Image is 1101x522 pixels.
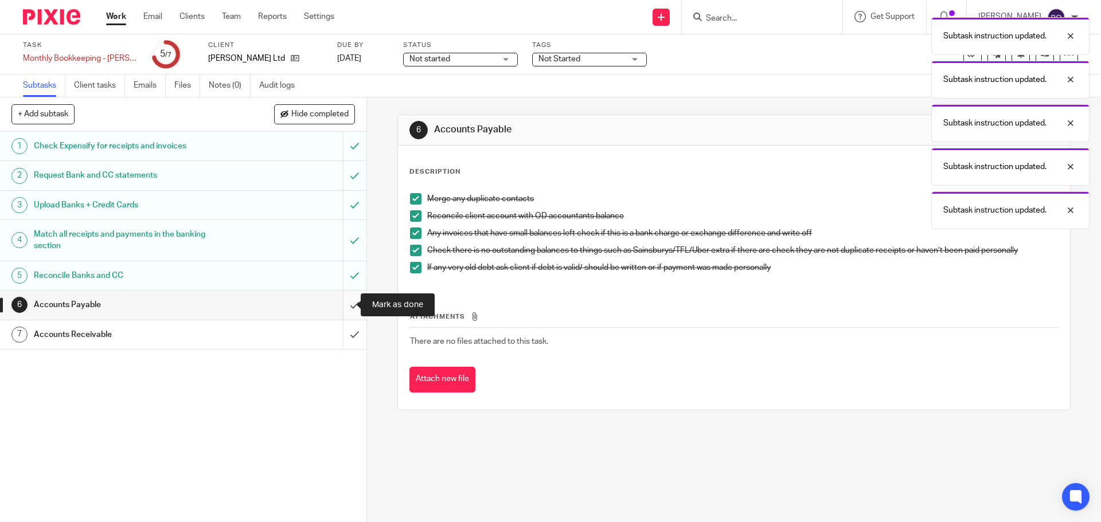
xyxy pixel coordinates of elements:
div: Monthly Bookkeeping - [PERSON_NAME] [23,53,138,64]
a: Email [143,11,162,22]
p: Check there is no outstanding balances to things such as Sainsburys/TFL/Uber extra if there are c... [427,245,1057,256]
label: Due by [337,41,389,50]
span: Attachments [410,313,465,320]
div: 5 [11,268,28,284]
label: Tags [532,41,647,50]
h1: Upload Banks + Credit Cards [34,197,232,214]
img: Pixie [23,9,80,25]
a: Notes (0) [209,74,251,97]
div: 7 [11,327,28,343]
p: Subtask instruction updated. [943,117,1047,129]
span: [DATE] [337,54,361,62]
div: 6 [409,121,428,139]
p: Reconcile client account with OD accountants balance [427,210,1057,222]
small: /7 [165,52,171,58]
img: svg%3E [1047,8,1065,26]
p: If any very old debt ask client if debt is valid/ should be written or if payment was made person... [427,262,1057,273]
span: Hide completed [291,110,349,119]
a: Settings [304,11,334,22]
a: Clients [179,11,205,22]
p: Subtask instruction updated. [943,161,1047,172]
a: Team [222,11,241,22]
h1: Accounts Payable [434,124,759,136]
p: Subtask instruction updated. [943,74,1047,85]
button: + Add subtask [11,104,75,124]
span: There are no files attached to this task. [410,337,548,346]
h1: Accounts Receivable [34,326,232,343]
a: Audit logs [259,74,303,97]
p: Subtask instruction updated. [943,30,1047,42]
h1: Check Expensify for receipts and invoices [34,138,232,155]
label: Status [403,41,518,50]
div: 3 [11,197,28,213]
p: [PERSON_NAME] Ltd [208,53,285,64]
p: Merge any duplicate contacts [427,193,1057,205]
a: Files [174,74,200,97]
label: Client [208,41,323,50]
span: Not started [409,55,450,63]
div: Monthly Bookkeeping - Anthony Miller [23,53,138,64]
a: Reports [258,11,287,22]
div: 2 [11,168,28,184]
h1: Match all receipts and payments in the banking section [34,226,232,255]
label: Task [23,41,138,50]
a: Work [106,11,126,22]
button: Hide completed [274,104,355,124]
a: Client tasks [74,74,125,97]
p: Subtask instruction updated. [943,205,1047,216]
div: 6 [11,297,28,313]
h1: Request Bank and CC statements [34,167,232,184]
a: Emails [134,74,166,97]
div: 1 [11,138,28,154]
button: Attach new file [409,367,475,393]
h1: Reconcile Banks and CC [34,267,232,284]
p: Description [409,167,460,176]
span: Not Started [538,55,580,63]
a: Subtasks [23,74,65,97]
div: 4 [11,232,28,248]
p: Any invoices that have small balances left check if this is a bank charge or exchange difference ... [427,227,1057,239]
div: 5 [160,48,171,61]
h1: Accounts Payable [34,296,232,313]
